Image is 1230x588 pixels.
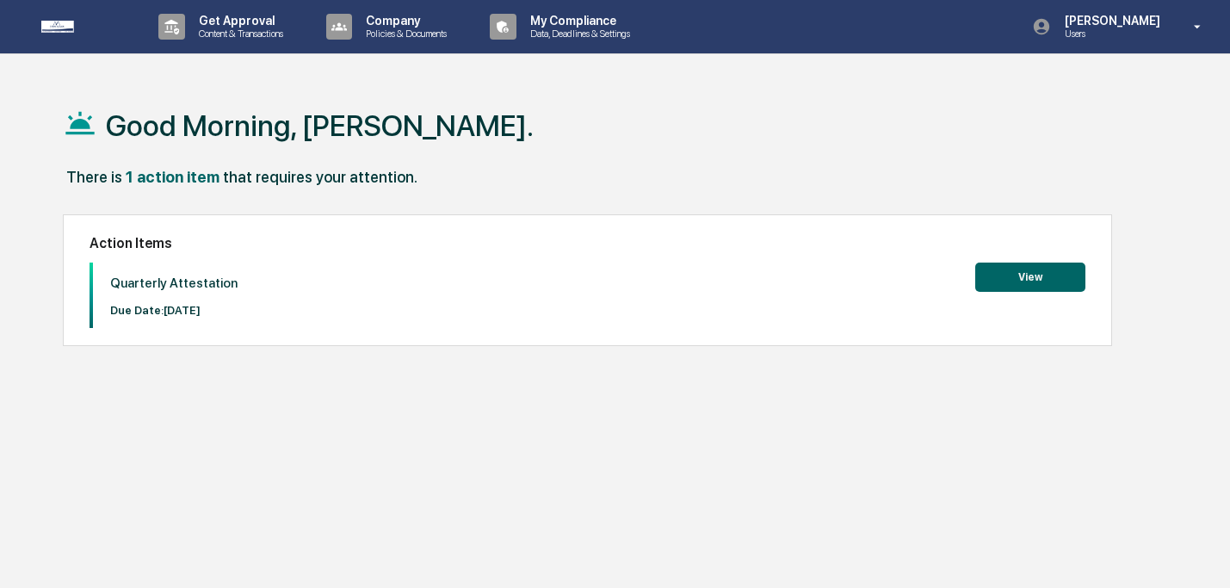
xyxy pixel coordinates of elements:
a: View [975,268,1085,284]
h2: Action Items [90,235,1085,251]
p: Content & Transactions [185,28,292,40]
div: 1 action item [126,168,219,186]
button: View [975,263,1085,292]
p: Policies & Documents [352,28,455,40]
p: Data, Deadlines & Settings [516,28,639,40]
p: Users [1051,28,1169,40]
h1: Good Morning, [PERSON_NAME]. [106,108,534,143]
img: logo [41,21,124,33]
p: Company [352,14,455,28]
p: Due Date: [DATE] [110,304,238,317]
div: that requires your attention. [223,168,417,186]
p: Quarterly Attestation [110,275,238,291]
p: [PERSON_NAME] [1051,14,1169,28]
p: My Compliance [516,14,639,28]
p: Get Approval [185,14,292,28]
div: There is [66,168,122,186]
